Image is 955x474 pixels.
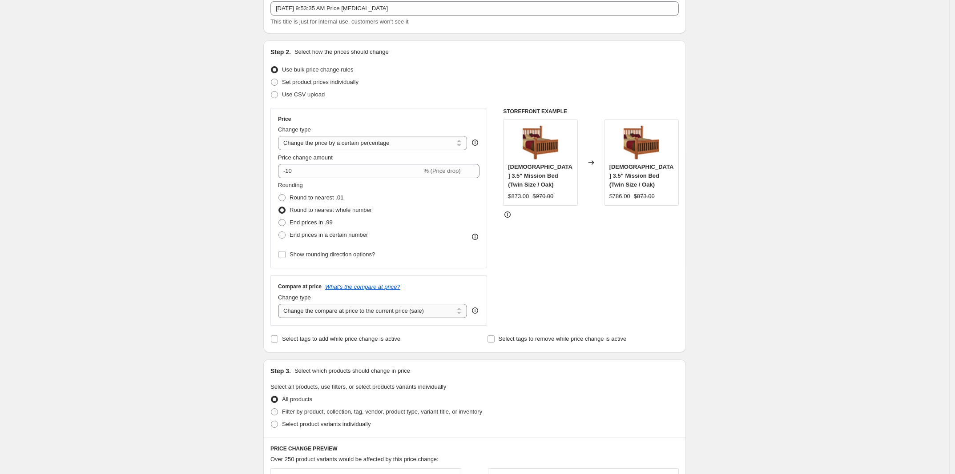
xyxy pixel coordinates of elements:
p: Select how the prices should change [294,48,389,56]
button: What's the compare at price? [325,283,400,290]
span: Round to nearest .01 [290,194,343,201]
span: Price change amount [278,154,333,161]
h6: STOREFRONT EXAMPLE [503,108,679,115]
span: Change type [278,294,311,301]
input: -15 [278,164,422,178]
span: Show rounding direction options? [290,251,375,258]
div: $873.00 [508,192,529,201]
span: Use CSV upload [282,91,325,98]
img: Amish_3.5_Mission_Bed_80x.jpg [624,124,659,160]
span: End prices in .99 [290,219,333,226]
img: Amish_3.5_Mission_Bed_80x.jpg [523,124,558,160]
span: Select tags to remove while price change is active [499,335,627,342]
span: Use bulk price change rules [282,66,353,73]
span: % (Price drop) [423,167,460,174]
div: help [471,306,480,315]
span: [DEMOGRAPHIC_DATA] 3.5" Mission Bed (Twin Size / Oak) [609,163,674,188]
span: Round to nearest whole number [290,207,372,213]
span: Select all products, use filters, or select products variants individually [270,383,446,390]
span: Rounding [278,182,303,188]
span: Select product variants individually [282,421,371,427]
span: This title is just for internal use, customers won't see it [270,18,408,25]
span: End prices in a certain number [290,231,368,238]
div: help [471,138,480,147]
span: Select tags to add while price change is active [282,335,400,342]
h3: Compare at price [278,283,322,290]
span: Set product prices individually [282,79,359,85]
p: Select which products should change in price [294,366,410,375]
input: 30% off holiday sale [270,1,679,16]
h3: Price [278,116,291,123]
h6: PRICE CHANGE PREVIEW [270,445,679,452]
span: Over 250 product variants would be affected by this price change: [270,456,439,462]
strike: $970.00 [532,192,553,201]
span: All products [282,396,312,402]
strike: $873.00 [634,192,655,201]
span: Filter by product, collection, tag, vendor, product type, variant title, or inventory [282,408,482,415]
span: [DEMOGRAPHIC_DATA] 3.5" Mission Bed (Twin Size / Oak) [508,163,572,188]
h2: Step 3. [270,366,291,375]
h2: Step 2. [270,48,291,56]
div: $786.00 [609,192,630,201]
span: Change type [278,126,311,133]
